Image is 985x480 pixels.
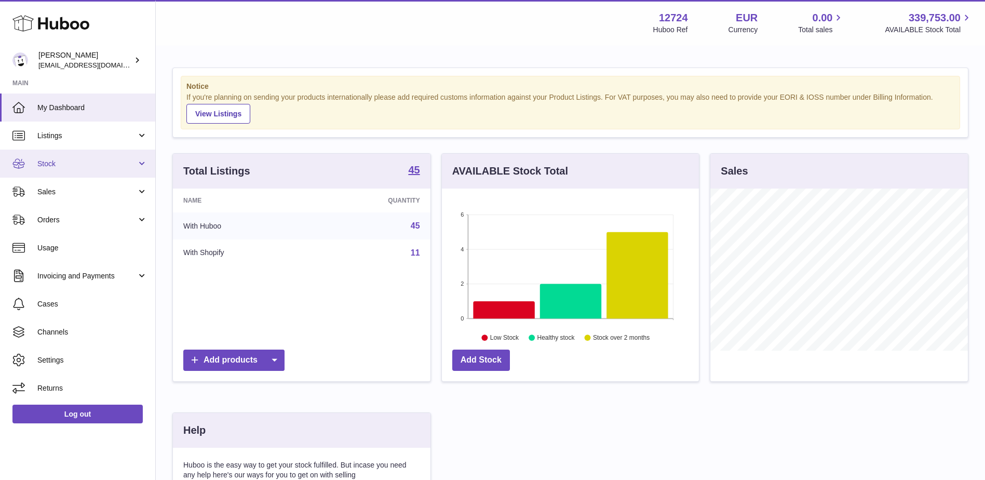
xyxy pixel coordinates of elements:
h3: Help [183,423,206,437]
td: With Huboo [173,212,312,239]
div: Huboo Ref [653,25,688,35]
span: Cases [37,299,147,309]
span: [EMAIL_ADDRESS][DOMAIN_NAME] [38,61,153,69]
text: Healthy stock [537,334,575,341]
span: Sales [37,187,137,197]
a: 45 [411,221,420,230]
h3: Sales [721,164,748,178]
a: Add Stock [452,350,510,371]
span: AVAILABLE Stock Total [885,25,973,35]
div: [PERSON_NAME] [38,50,132,70]
span: Listings [37,131,137,141]
strong: 12724 [659,11,688,25]
span: Returns [37,383,147,393]
strong: Notice [186,82,954,91]
a: View Listings [186,104,250,124]
strong: 45 [408,165,420,175]
span: 339,753.00 [909,11,961,25]
span: Orders [37,215,137,225]
text: 0 [461,315,464,322]
h3: AVAILABLE Stock Total [452,164,568,178]
strong: EUR [736,11,758,25]
th: Quantity [312,189,430,212]
a: 45 [408,165,420,177]
a: Log out [12,405,143,423]
text: 2 [461,281,464,287]
span: Invoicing and Payments [37,271,137,281]
a: 339,753.00 AVAILABLE Stock Total [885,11,973,35]
text: Low Stock [490,334,519,341]
a: 11 [411,248,420,257]
span: Usage [37,243,147,253]
span: Total sales [798,25,844,35]
span: Stock [37,159,137,169]
img: internalAdmin-12724@internal.huboo.com [12,52,28,68]
text: 6 [461,211,464,218]
div: Currency [728,25,758,35]
span: Settings [37,355,147,365]
span: Channels [37,327,147,337]
text: Stock over 2 months [593,334,650,341]
span: 0.00 [813,11,833,25]
p: Huboo is the easy way to get your stock fulfilled. But incase you need any help here's our ways f... [183,460,420,480]
text: 4 [461,246,464,252]
a: Add products [183,350,285,371]
a: 0.00 Total sales [798,11,844,35]
span: My Dashboard [37,103,147,113]
th: Name [173,189,312,212]
div: If you're planning on sending your products internationally please add required customs informati... [186,92,954,124]
h3: Total Listings [183,164,250,178]
td: With Shopify [173,239,312,266]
